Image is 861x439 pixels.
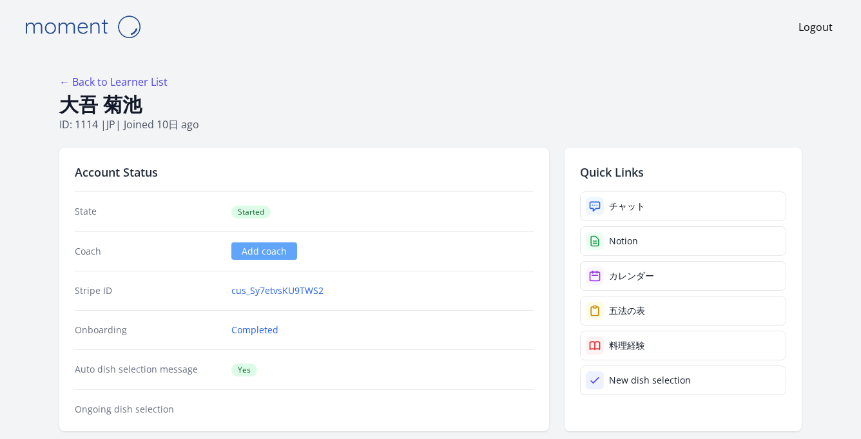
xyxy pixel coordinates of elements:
[59,117,802,132] p: ID: 1114 | | Joined 10日 ago
[106,117,115,132] span: jp
[609,304,645,317] div: 五法の表
[18,10,147,43] img: Moment
[609,200,645,213] div: チャット
[231,284,324,297] a: cus_Sy7etvsKU9TWS2
[580,366,786,395] a: New dish selection
[75,324,221,337] dt: Onboarding
[231,324,278,337] a: Completed
[75,284,221,297] dt: Stripe ID
[75,163,534,181] h2: Account Status
[580,296,786,326] a: 五法の表
[609,374,691,387] div: New dish selection
[75,363,221,376] dt: Auto dish selection message
[75,403,221,416] dt: Ongoing dish selection
[231,206,271,219] span: Started
[580,226,786,256] a: Notion
[580,191,786,221] a: チャット
[59,75,168,89] a: ← Back to Learner List
[59,92,802,117] h1: 大吾 菊池
[75,205,221,219] dt: State
[580,163,786,181] h2: Quick Links
[231,242,297,260] a: Add coach
[75,245,221,258] dt: Coach
[580,331,786,360] a: 料理経験
[231,364,257,376] span: Yes
[609,339,645,352] div: 料理経験
[798,19,833,35] a: Logout
[580,261,786,291] a: カレンダー
[609,269,654,282] div: カレンダー
[609,235,638,248] div: Notion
